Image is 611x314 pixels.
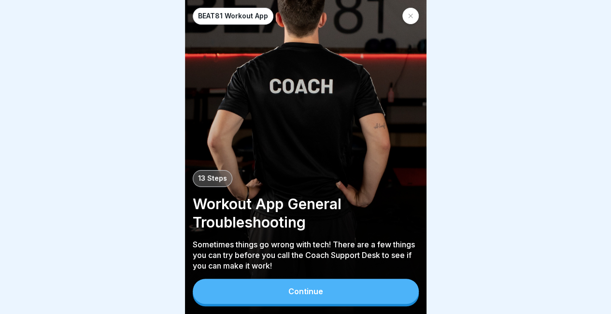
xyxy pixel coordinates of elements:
[288,287,323,296] div: Continue
[198,174,227,183] p: 13 Steps
[193,239,419,271] p: Sometimes things go wrong with tech! There are a few things you can try before you call the Coach...
[198,12,268,20] p: BEAT81 Workout App
[193,195,419,231] p: Workout App General Troubleshooting
[193,279,419,304] button: Continue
